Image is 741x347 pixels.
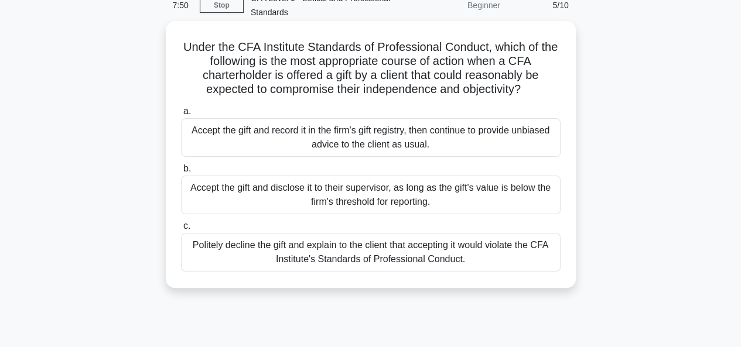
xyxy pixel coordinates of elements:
[180,40,562,97] h5: Under the CFA Institute Standards of Professional Conduct, which of the following is the most app...
[183,163,191,173] span: b.
[183,106,191,116] span: a.
[181,176,561,214] div: Accept the gift and disclose it to their supervisor, as long as the gift's value is below the fir...
[181,233,561,272] div: Politely decline the gift and explain to the client that accepting it would violate the CFA Insti...
[183,221,190,231] span: c.
[181,118,561,157] div: Accept the gift and record it in the firm's gift registry, then continue to provide unbiased advi...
